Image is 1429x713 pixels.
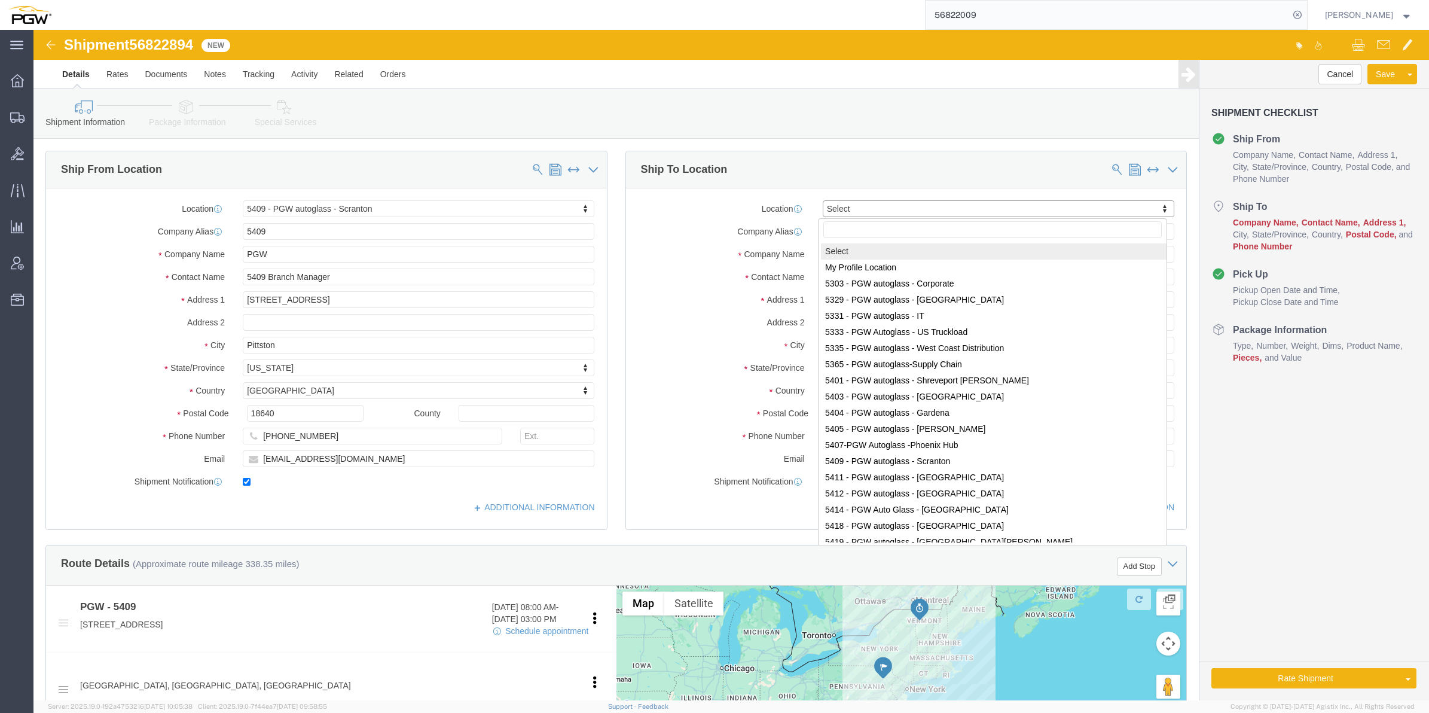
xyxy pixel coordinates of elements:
[1325,8,1393,22] span: Ksenia Gushchina-Kerecz
[48,703,193,710] span: Server: 2025.19.0-192a4753216
[926,1,1289,29] input: Search for shipment number, reference number
[1324,8,1413,22] button: [PERSON_NAME]
[277,703,327,710] span: [DATE] 09:58:55
[608,703,638,710] a: Support
[33,30,1429,700] iframe: FS Legacy Container
[1230,702,1415,712] span: Copyright © [DATE]-[DATE] Agistix Inc., All Rights Reserved
[144,703,193,710] span: [DATE] 10:05:38
[638,703,668,710] a: Feedback
[198,703,327,710] span: Client: 2025.19.0-7f44ea7
[8,6,51,24] img: logo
